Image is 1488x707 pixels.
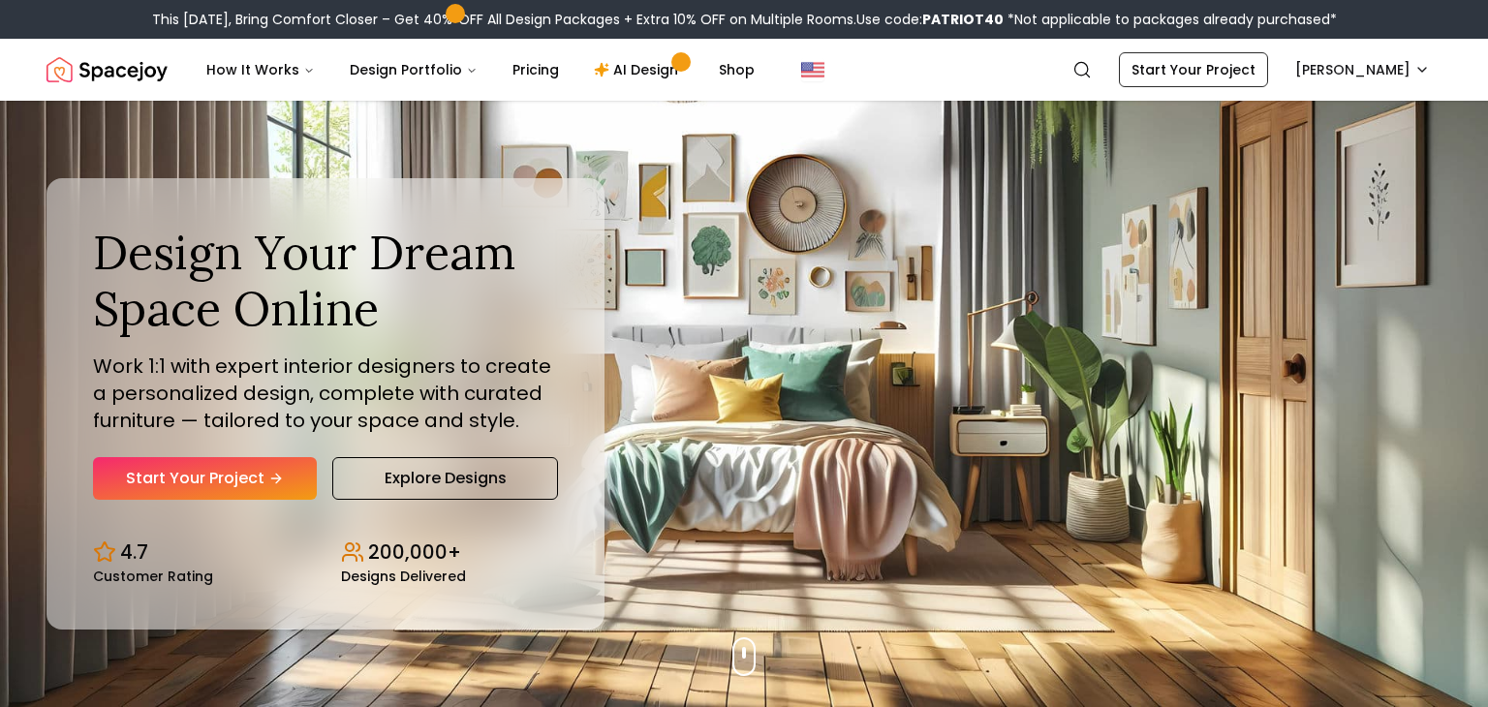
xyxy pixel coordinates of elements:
a: Explore Designs [332,457,558,500]
img: United States [801,58,824,81]
a: AI Design [578,50,699,89]
small: Designs Delivered [341,569,466,583]
nav: Main [191,50,770,89]
p: 200,000+ [368,538,461,566]
nav: Global [46,39,1441,101]
img: Spacejoy Logo [46,50,168,89]
b: PATRIOT40 [922,10,1004,29]
button: How It Works [191,50,330,89]
a: Start Your Project [1119,52,1268,87]
a: Shop [703,50,770,89]
p: Work 1:1 with expert interior designers to create a personalized design, complete with curated fu... [93,353,558,434]
div: This [DATE], Bring Comfort Closer – Get 40% OFF All Design Packages + Extra 10% OFF on Multiple R... [152,10,1337,29]
span: Use code: [856,10,1004,29]
button: [PERSON_NAME] [1284,52,1441,87]
a: Start Your Project [93,457,317,500]
span: *Not applicable to packages already purchased* [1004,10,1337,29]
small: Customer Rating [93,569,213,583]
a: Spacejoy [46,50,168,89]
div: Design stats [93,523,558,583]
h1: Design Your Dream Space Online [93,225,558,336]
button: Design Portfolio [334,50,493,89]
p: 4.7 [120,538,148,566]
a: Pricing [497,50,574,89]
